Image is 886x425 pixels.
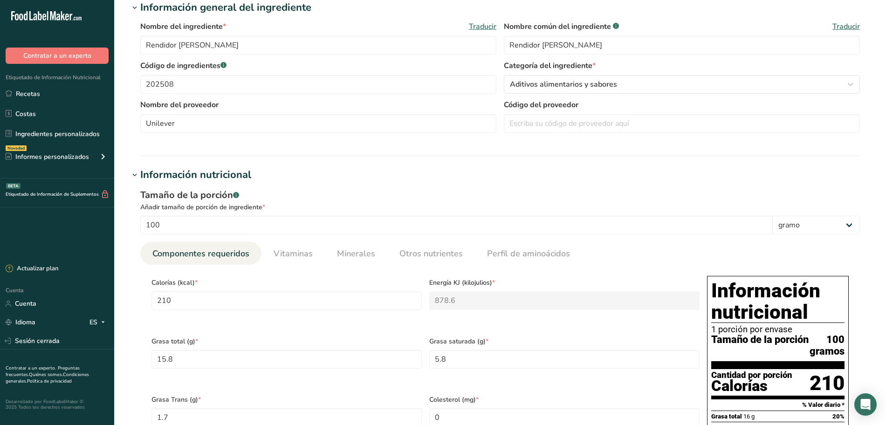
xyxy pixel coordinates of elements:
[711,413,742,420] font: Grasa total
[151,337,195,346] font: Grasa total (g)
[15,299,36,308] font: Cuenta
[711,370,792,380] font: Cantidad por porción
[17,264,58,273] font: Actualizar plan
[711,377,768,395] font: Calorías
[15,336,60,345] font: Sesión cerrada
[15,130,100,138] font: Ingredientes personalizados
[854,393,877,416] div: Abrir Intercom Messenger
[810,371,845,395] font: 210
[140,75,496,94] input: Escriba su código de ingrediente aquí
[711,334,809,345] font: Tamaño de la porción
[504,75,860,94] button: Aditivos alimentarios y sabores
[274,248,313,259] font: Vitaminas
[151,278,195,287] font: Calorías (kcal)
[504,114,860,133] input: Escriba su código de proveedor aquí
[152,248,249,259] font: Componentes requeridos
[140,203,262,212] font: Añadir tamaño de porción de ingrediente
[711,324,792,335] font: 1 porción por envase
[487,248,570,259] font: Perfil de aminoácidos
[6,74,101,81] font: Etiquetado de Información Nutricional
[429,278,492,287] font: Energía KJ (kilojulios)
[6,398,83,405] font: Desarrollado por FoodLabelMaker ©
[6,287,23,294] font: Cuenta
[337,248,375,259] font: Minerales
[6,191,99,198] font: Etiquetado de Información de Suplementos
[16,89,40,98] font: Recetas
[743,413,755,420] font: 16 g
[140,0,311,14] font: Información general del ingrediente
[6,371,89,384] a: Condiciones generales.
[711,279,820,323] font: Información nutricional
[429,395,476,404] font: Colesterol (mg)
[140,168,251,182] font: Información nutricional
[15,318,35,327] font: Idioma
[15,152,89,161] font: Informes personalizados
[140,189,233,201] font: Tamaño de la porción
[832,413,845,420] font: 20%
[504,61,592,71] font: Categoría del ingrediente
[23,51,91,60] font: Contratar a un experto
[6,404,85,411] font: 2025 Todos los derechos reservados
[504,36,860,55] input: Escriba un nombre alternativo de ingrediente si lo tiene.
[89,318,97,327] font: ES
[6,365,80,378] a: Preguntas frecuentes.
[469,21,496,32] font: Traducir
[429,337,486,346] font: Grasa saturada (g)
[832,21,860,32] font: Traducir
[504,21,611,32] font: Nombre común del ingrediente
[151,395,198,404] font: Grasa Trans (g)
[6,365,56,371] a: Contratar a un experto.
[6,48,109,64] button: Contratar a un experto
[140,216,773,234] input: Escribe aquí el tamaño de la porción.
[810,334,845,357] font: 100 gramos
[29,371,63,378] a: Quiénes somos.
[140,100,219,110] font: Nombre del proveedor
[140,61,220,71] font: Código de ingredientes
[15,110,36,118] font: Costas
[510,79,617,89] font: Aditivos alimentarios y sabores
[140,114,496,133] input: Escriba el nombre de su proveedor aquí
[140,21,223,32] font: Nombre del ingrediente
[504,100,578,110] font: Código del proveedor
[7,145,25,151] font: Novedad
[802,401,845,408] font: % Valor diario *
[8,183,19,189] font: BETA
[399,248,463,259] font: Otros nutrientes
[140,36,496,55] input: Escriba el nombre de su ingrediente aquí
[27,378,72,384] a: Política de privacidad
